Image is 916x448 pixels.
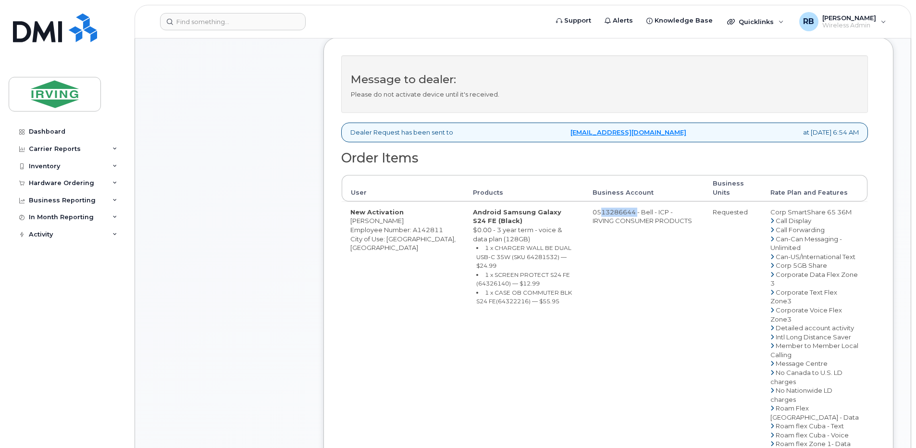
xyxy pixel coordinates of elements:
[776,360,828,367] span: Message Centre
[342,175,464,201] th: User
[350,208,404,216] strong: New Activation
[739,18,774,25] span: Quicklinks
[640,11,719,30] a: Knowledge Base
[476,244,571,269] small: 1 x CHARGER WALL BE DUAL USB-C 35W (SKU 64281532) — $24.99
[792,12,893,31] div: Roberts, Brad
[476,271,570,287] small: 1 x SCREEN PROTECT S24 FE (64326140) — $12.99
[770,342,858,359] span: Member to Member Local Calling
[776,253,855,261] span: Can-US/International Text
[720,12,791,31] div: Quicklinks
[160,13,306,30] input: Find something...
[598,11,640,30] a: Alerts
[770,288,837,305] span: Corporate Text Flex Zone3
[776,333,851,341] span: Intl Long Distance Saver
[770,404,859,421] span: Roam Flex [GEOGRAPHIC_DATA] - Data
[776,261,827,269] span: Corp 5GB Share
[776,440,851,448] span: Roam flex Zone 1- Data
[351,90,858,99] p: Please do not activate device until it's received.
[464,175,584,201] th: Products
[770,386,832,403] span: No Nationwide LD charges
[655,16,713,25] span: Knowledge Base
[351,74,858,86] h3: Message to dealer:
[613,16,633,25] span: Alerts
[770,369,842,386] span: No Canada to U.S. LD charges
[770,271,858,287] span: Corporate Data Flex Zone 3
[803,16,814,27] span: RB
[762,175,867,201] th: Rate Plan and Features
[770,306,842,323] span: Corporate Voice Flex Zone3
[822,22,876,29] span: Wireless Admin
[584,175,704,201] th: Business Account
[770,235,842,252] span: Can-Can Messaging - Unlimited
[350,226,443,234] span: Employee Number: A142811
[570,128,686,137] a: [EMAIL_ADDRESS][DOMAIN_NAME]
[473,208,561,225] strong: Android Samsung Galaxy S24 FE (Black)
[713,208,748,216] span: Requested
[341,151,868,165] h2: Order Items
[776,431,849,439] span: Roam flex Cuba - Voice
[341,123,868,142] div: Dealer Request has been sent to at [DATE] 6:54 AM
[776,226,825,234] span: Call Forwarding
[704,175,762,201] th: Business Units
[549,11,598,30] a: Support
[822,14,876,22] span: [PERSON_NAME]
[564,16,591,25] span: Support
[776,422,844,430] span: Roam flex Cuba - Text
[476,289,572,305] small: 1 x CASE OB COMMUTER BLK S24 FE(64322216) — $55.95
[776,217,811,224] span: Call Display
[776,324,854,332] span: Detailed account activity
